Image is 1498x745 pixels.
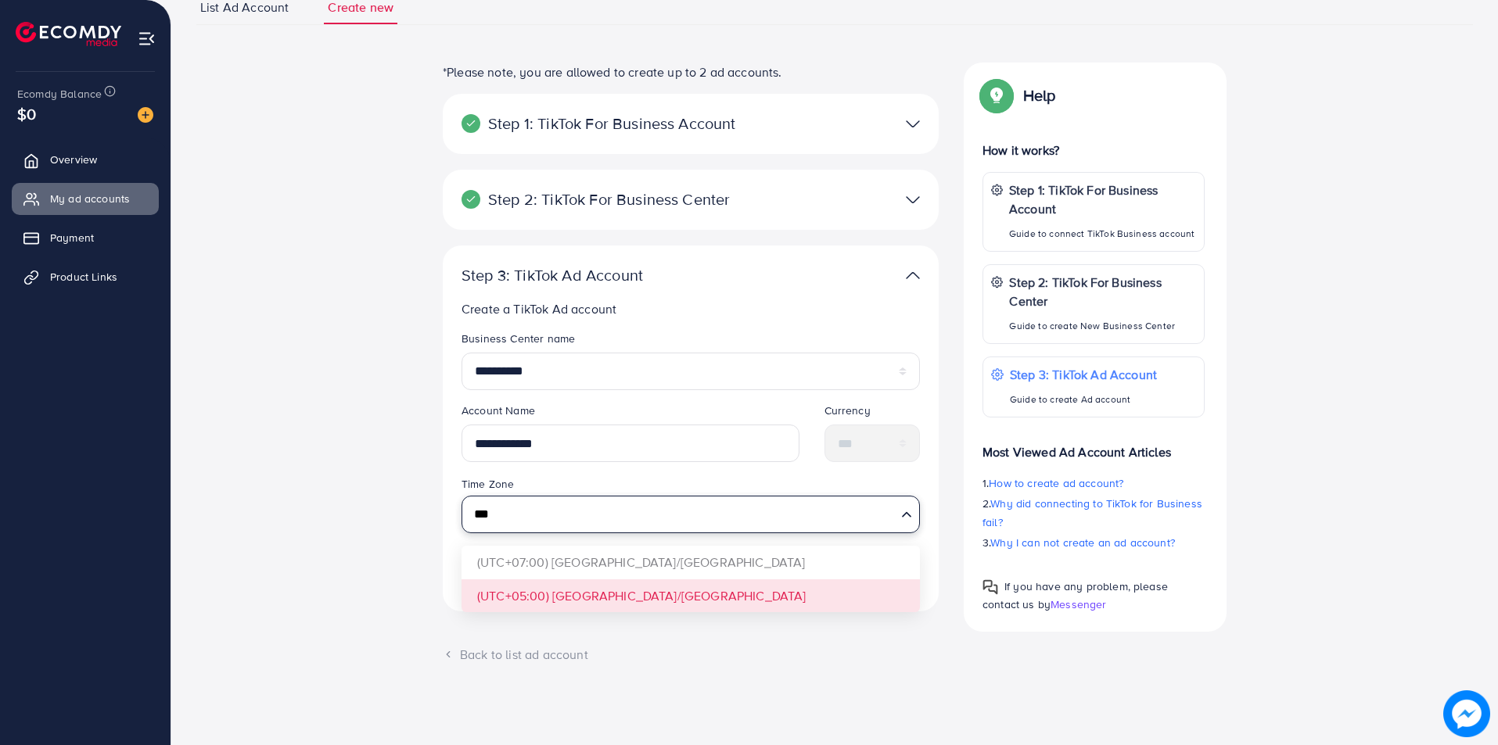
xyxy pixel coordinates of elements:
p: Create a TikTok Ad account [462,299,926,318]
p: Guide to connect TikTok Business account [1009,224,1196,243]
img: menu [138,30,156,48]
span: Why I can not create an ad account? [990,535,1175,550]
p: Step 2: TikTok For Business Center [462,190,759,209]
legend: Account Name [462,403,799,424]
p: 1. [983,474,1205,492]
p: Step 1: TikTok For Business Account [1009,181,1196,218]
p: 3. [983,533,1205,552]
img: TikTok partner [906,264,920,287]
img: Popup guide [983,579,998,595]
p: Most Viewed Ad Account Articles [983,430,1205,461]
div: Back to list ad account [443,646,939,664]
img: TikTok partner [906,188,920,211]
img: TikTok partner [906,113,920,135]
li: (UTC+07:00) [GEOGRAPHIC_DATA]/[GEOGRAPHIC_DATA] [462,546,920,579]
div: Search for option [462,496,920,533]
legend: Business Center name [462,331,920,353]
span: Product Links [50,269,117,285]
img: Popup guide [983,81,1011,109]
span: Ecomdy Balance [17,86,102,102]
a: Product Links [12,261,159,292]
a: Payment [12,222,159,253]
a: Overview [12,144,159,175]
p: Step 2: TikTok For Business Center [1009,273,1196,310]
p: Step 3: TikTok Ad Account [1010,365,1157,384]
label: Time Zone [462,476,514,492]
img: logo [16,22,121,46]
p: Guide to create New Business Center [1009,317,1196,335]
p: 2. [983,494,1205,532]
span: Payment [50,230,94,245]
li: (UTC+05:00) [GEOGRAPHIC_DATA]/[GEOGRAPHIC_DATA] [462,579,920,613]
span: If you have any problem, please contact us by [983,578,1168,612]
p: *Please note, you are allowed to create up to 2 ad accounts. [443,63,939,81]
span: My ad accounts [50,191,130,206]
p: Step 1: TikTok For Business Account [462,114,759,133]
p: Help [1023,86,1056,105]
p: Step 3: TikTok Ad Account [462,266,759,285]
img: image [138,107,153,123]
legend: Currency [824,403,921,424]
p: How it works? [983,141,1205,159]
span: $0 [17,102,36,125]
img: image [1443,690,1490,737]
span: Messenger [1051,596,1106,612]
a: My ad accounts [12,183,159,214]
p: Guide to create Ad account [1010,390,1157,409]
span: How to create ad account? [989,475,1123,491]
input: Search for option [469,500,895,528]
span: Why did connecting to TikTok for Business fail? [983,496,1202,530]
span: Overview [50,152,97,167]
